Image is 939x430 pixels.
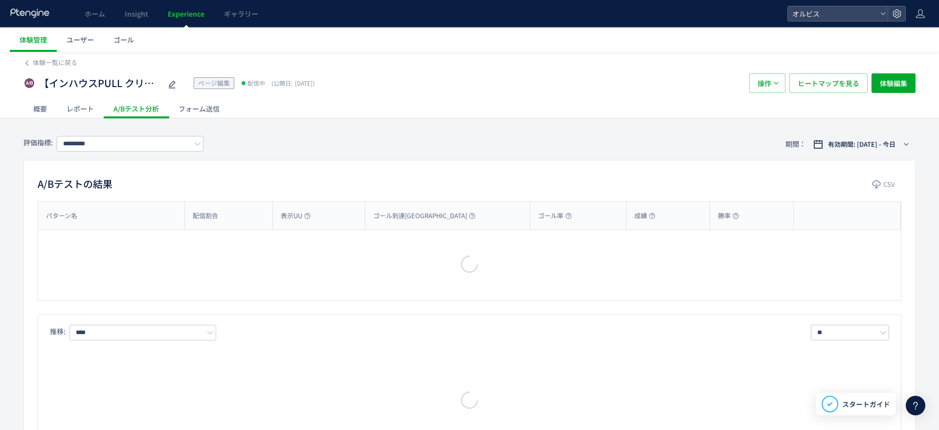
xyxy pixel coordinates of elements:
[880,73,907,93] span: 体験編集
[867,177,901,192] button: CSV
[50,326,66,336] span: 推移:
[46,211,77,221] span: パターン名
[758,73,771,93] span: 操作
[169,99,229,118] div: フォーム送信
[23,99,57,118] div: 概要
[85,9,105,19] span: ホーム
[23,137,53,147] span: 評価指標:
[634,211,655,221] span: 成績
[269,79,318,87] span: [DATE]）
[224,9,258,19] span: ギャラリー
[789,6,876,21] span: オルビス
[798,73,859,93] span: ヒートマップを見る
[33,58,77,67] span: 体験一覧に戻る
[828,139,895,149] span: 有効期間: [DATE] - 今日
[789,73,868,93] button: ヒートマップを見る
[113,35,134,45] span: ゴール
[193,211,218,221] span: 配信割合
[807,136,916,152] button: 有効期間: [DATE] - 今日
[271,79,292,87] span: (公開日:
[125,9,148,19] span: Insight
[281,211,311,221] span: 表示UU
[718,211,739,221] span: 勝率
[749,73,785,93] button: 操作
[842,399,890,409] span: スタートガイド
[20,35,47,45] span: 体験管理
[104,99,169,118] div: A/Bテスト分析
[168,9,204,19] span: Experience
[57,99,104,118] div: レポート
[38,176,112,192] h2: A/Bテストの結果
[67,35,94,45] span: ユーザー
[538,211,572,221] span: ゴール率
[373,211,475,221] span: ゴール到達[GEOGRAPHIC_DATA]
[39,76,161,91] span: 【インハウスPULL クリアフル205】PUSH勝ち反映検証① FV動画＋FV下ブロック追加＋CV
[247,78,265,88] span: 配信中
[883,177,895,192] span: CSV
[872,73,916,93] button: 体験編集
[198,78,230,88] span: ページ編集
[785,136,806,152] span: 期間：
